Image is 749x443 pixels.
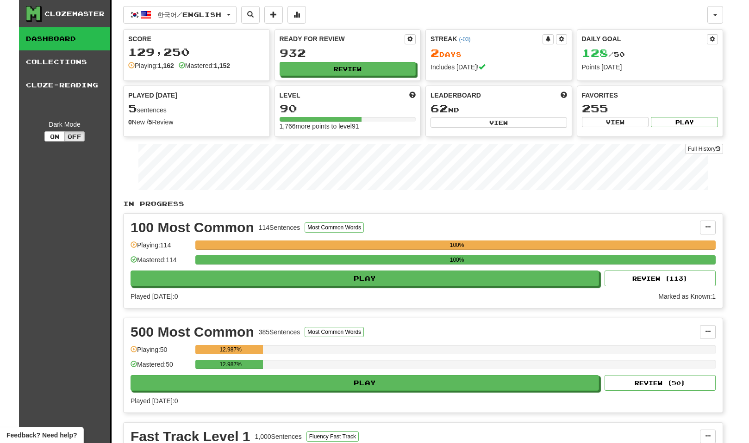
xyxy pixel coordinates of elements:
button: On [44,131,65,142]
div: 1,766 more points to level 91 [280,122,416,131]
span: Played [DATE]: 0 [131,397,178,405]
strong: 0 [128,118,132,126]
span: 5 [128,102,137,115]
div: Ready for Review [280,34,405,43]
p: In Progress [123,199,723,209]
div: 100% [198,240,716,250]
span: 62 [431,102,448,115]
div: 129,250 [128,46,265,58]
span: Played [DATE] [128,91,177,100]
span: Played [DATE]: 0 [131,293,178,300]
div: Mastered: 114 [131,255,191,271]
strong: 1,162 [158,62,174,69]
button: Most Common Words [305,222,364,233]
button: Review (50) [605,375,716,391]
span: / 50 [582,50,625,58]
button: Play [131,271,599,286]
button: Off [64,131,85,142]
button: More stats [287,6,306,24]
div: Marked as Known: 1 [658,292,716,301]
button: Review [280,62,416,76]
div: 385 Sentences [259,327,300,337]
button: Review (113) [605,271,716,286]
div: Mastered: 50 [131,360,191,375]
span: 한국어 / English [157,11,221,18]
div: 255 [582,103,718,114]
div: Clozemaster [44,9,105,18]
span: Level [280,91,300,100]
a: Full History [685,144,723,154]
div: 100 Most Common [131,221,254,234]
div: Playing: [128,61,174,70]
button: 한국어/English [123,6,237,24]
span: Leaderboard [431,91,481,100]
span: 2 [431,46,439,59]
strong: 5 [149,118,152,126]
div: New / Review [128,117,265,127]
div: 932 [280,47,416,59]
button: View [582,117,649,127]
button: Fluency Fast Track [306,431,359,442]
span: Open feedback widget [6,431,77,440]
button: Play [651,117,718,127]
a: Cloze-Reading [19,74,110,97]
div: Playing: 114 [131,240,191,256]
div: Playing: 50 [131,345,191,360]
div: 500 Most Common [131,325,254,339]
div: 12.987% [198,345,263,354]
a: Collections [19,50,110,74]
div: Favorites [582,91,718,100]
span: Score more points to level up [409,91,416,100]
div: Includes [DATE]! [431,62,567,72]
button: View [431,117,567,128]
div: 100% [198,255,716,265]
div: Score [128,34,265,43]
div: 1,000 Sentences [255,432,302,441]
div: Points [DATE] [582,62,718,72]
button: Search sentences [241,6,260,24]
span: 128 [582,46,608,59]
div: Dark Mode [26,120,103,129]
div: 12.987% [198,360,263,369]
span: This week in points, UTC [561,91,567,100]
a: (-03) [459,36,470,43]
div: Daily Goal [582,34,707,44]
div: sentences [128,103,265,115]
div: Day s [431,47,567,59]
button: Play [131,375,599,391]
button: Add sentence to collection [264,6,283,24]
a: Dashboard [19,27,110,50]
strong: 1,152 [214,62,230,69]
div: 90 [280,103,416,114]
div: Streak [431,34,543,43]
div: 114 Sentences [259,223,300,232]
div: nd [431,103,567,115]
button: Most Common Words [305,327,364,337]
div: Mastered: [179,61,230,70]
